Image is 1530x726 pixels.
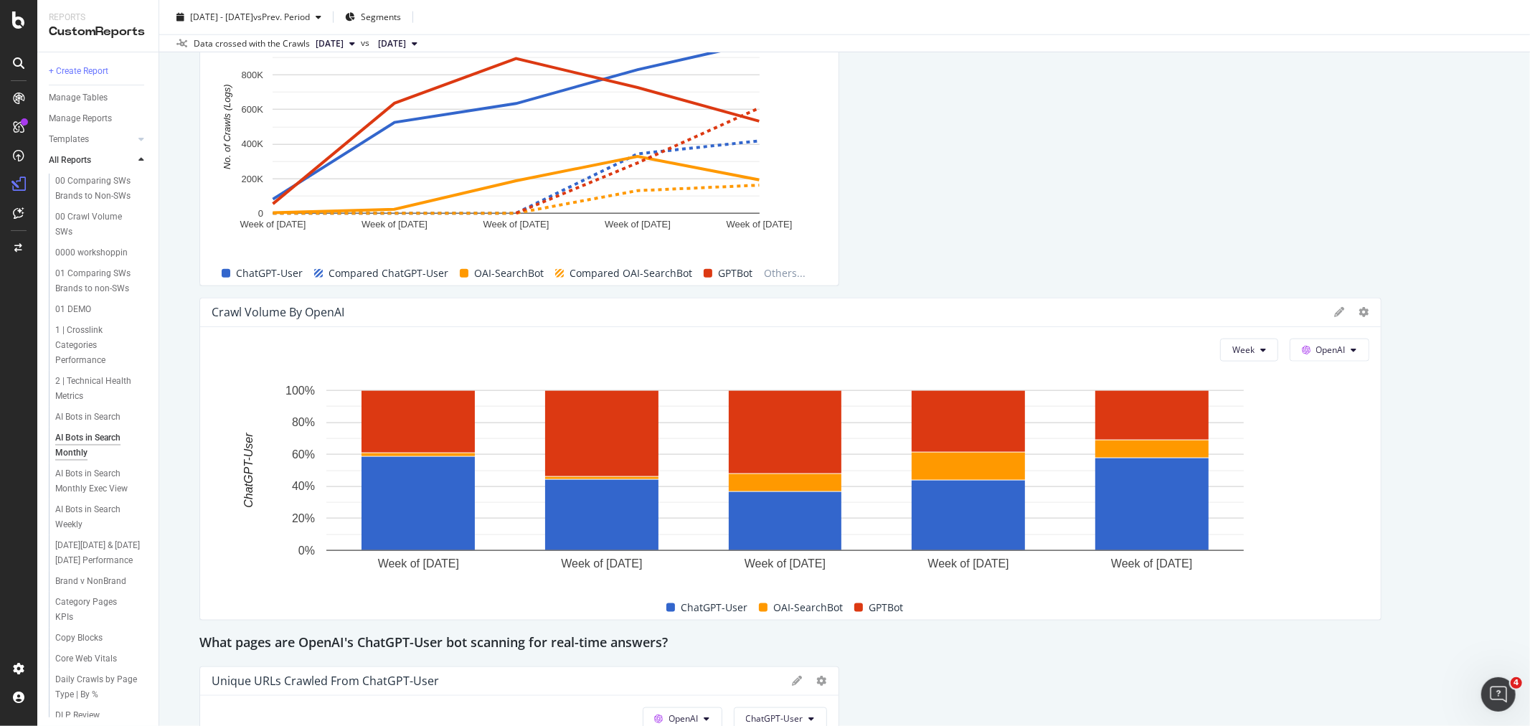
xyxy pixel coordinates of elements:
[55,538,148,568] a: [DATE][DATE] & [DATE][DATE] Performance
[55,651,148,666] a: Core Web Vitals
[258,208,263,219] text: 0
[1511,677,1522,689] span: 4
[49,24,147,40] div: CustomReports
[869,599,903,616] span: GPTBot
[240,219,306,230] text: Week of [DATE]
[222,85,232,169] text: No. of Crawls (Logs)
[242,138,264,149] text: 400K
[55,410,148,425] a: AI Bots in Search
[378,558,459,570] text: Week of [DATE]
[242,104,264,115] text: 600K
[212,674,439,688] div: Unique URLs Crawled from ChatGPT-User
[171,6,327,29] button: [DATE] - [DATE]vsPrev. Period
[55,430,137,461] div: AI Bots in Search Monthly
[1290,339,1369,362] button: OpenAI
[361,11,401,23] span: Segments
[292,448,315,461] text: 60%
[758,265,811,282] span: Others...
[199,632,1490,655] div: What pages are OpenAI's ChatGPT-User bot scanning for real-time answers?
[49,111,112,126] div: Manage Reports
[55,574,148,589] a: Brand v NonBrand
[55,430,148,461] a: AI Bots in Search Monthly
[55,708,100,723] div: DLP Review
[55,302,148,317] a: 01 DEMO
[55,174,141,204] div: 00 Comparing SWs Brands to Non-SWs
[285,385,315,397] text: 100%
[55,302,91,317] div: 01 DEMO
[1481,677,1516,712] iframe: Intercom live chat
[362,219,428,230] text: Week of [DATE]
[49,132,134,147] a: Templates
[745,558,826,570] text: Week of [DATE]
[55,631,148,646] a: Copy Blocks
[242,174,264,184] text: 200K
[190,11,253,23] span: [DATE] - [DATE]
[212,305,344,319] div: Crawl Volume by OpenAI
[49,64,148,79] a: + Create Report
[55,209,148,240] a: 00 Crawl Volume SWs
[194,37,310,50] div: Data crossed with the Crawls
[253,11,310,23] span: vs Prev. Period
[292,481,315,493] text: 40%
[55,502,136,532] div: AI Bots in Search Weekly
[55,631,103,646] div: Copy Blocks
[55,374,148,404] a: 2 | Technical Health Metrics
[55,672,148,702] a: Daily Crawls by Page Type | By %
[55,595,148,625] a: Category Pages KPIs
[55,538,141,568] div: Black Friday & Cyber Monday Performance
[212,383,1359,584] svg: A chart.
[55,323,140,368] div: 1 | Crosslink Categories Performance
[298,544,315,557] text: 0%
[49,11,147,24] div: Reports
[55,209,135,240] div: 00 Crawl Volume SWs
[1220,339,1278,362] button: Week
[55,245,128,260] div: 0000 workshoppin
[242,433,255,508] text: ChatGPT-User
[378,37,406,50] span: 2025 Jul. 30th
[329,265,448,282] span: Compared ChatGPT-User
[55,574,126,589] div: Brand v NonBrand
[55,374,138,404] div: 2 | Technical Health Metrics
[49,132,89,147] div: Templates
[49,153,91,168] div: All Reports
[55,708,148,723] a: DLP Review
[605,219,671,230] text: Week of [DATE]
[474,265,544,282] span: OAI-SearchBot
[561,558,642,570] text: Week of [DATE]
[49,111,148,126] a: Manage Reports
[55,595,135,625] div: Category Pages KPIs
[55,266,141,296] div: 01 Comparing SWs Brands to non-SWs
[49,90,148,105] a: Manage Tables
[1111,558,1192,570] text: Week of [DATE]
[1232,344,1255,356] span: Week
[199,632,668,655] h2: What pages are OpenAI's ChatGPT-User bot scanning for real-time answers?
[1316,344,1346,356] span: OpenAI
[927,558,1009,570] text: Week of [DATE]
[669,712,699,725] span: OpenAI
[55,245,148,260] a: 0000 workshoppin
[236,265,303,282] span: ChatGPT-User
[55,651,117,666] div: Core Web Vitals
[361,37,372,49] span: vs
[339,6,407,29] button: Segments
[49,90,108,105] div: Manage Tables
[242,70,264,80] text: 800K
[570,265,692,282] span: Compared OAI-SearchBot
[718,265,752,282] span: GPTBot
[55,502,148,532] a: AI Bots in Search Weekly
[292,512,315,524] text: 20%
[483,219,549,230] text: Week of [DATE]
[55,323,148,368] a: 1 | Crosslink Categories Performance
[316,37,344,50] span: 2025 Aug. 27th
[727,219,793,230] text: Week of [DATE]
[292,417,315,429] text: 80%
[773,599,843,616] span: OAI-SearchBot
[199,298,1382,621] div: Crawl Volume by OpenAIWeekOpenAIA chart.ChatGPT-UserOAI-SearchBotGPTBot
[212,33,821,250] svg: A chart.
[55,410,121,425] div: AI Bots in Search
[49,153,134,168] a: All Reports
[372,35,423,52] button: [DATE]
[681,599,747,616] span: ChatGPT-User
[55,174,148,204] a: 00 Comparing SWs Brands to Non-SWs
